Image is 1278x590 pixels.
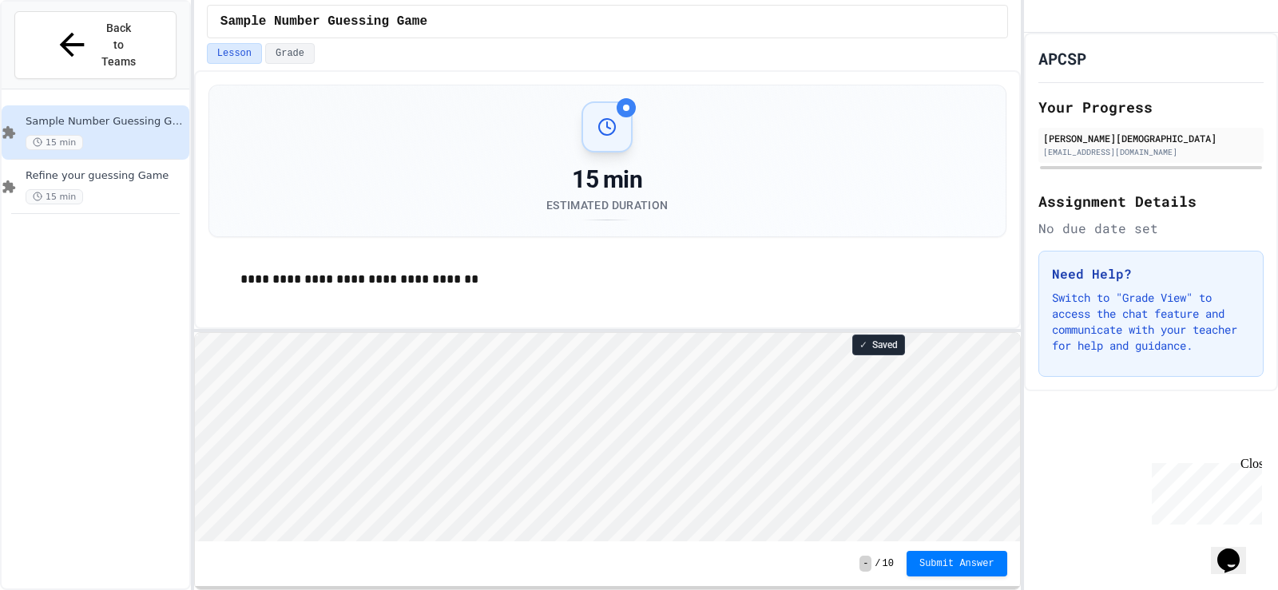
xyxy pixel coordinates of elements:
[26,135,83,150] span: 15 min
[1052,264,1250,283] h3: Need Help?
[1145,457,1262,525] iframe: chat widget
[1211,526,1262,574] iframe: chat widget
[859,339,867,351] span: ✓
[872,339,898,351] span: Saved
[207,43,262,64] button: Lesson
[859,556,871,572] span: -
[546,165,668,194] div: 15 min
[1038,47,1086,69] h1: APCSP
[220,12,427,31] span: Sample Number Guessing Game
[1052,290,1250,354] p: Switch to "Grade View" to access the chat feature and communicate with your teacher for help and ...
[1038,190,1264,212] h2: Assignment Details
[1043,146,1259,158] div: [EMAIL_ADDRESS][DOMAIN_NAME]
[1038,96,1264,118] h2: Your Progress
[546,197,668,213] div: Estimated Duration
[1038,219,1264,238] div: No due date set
[195,333,1020,541] iframe: Snap! Programming Environment
[883,557,894,570] span: 10
[26,115,186,129] span: Sample Number Guessing Game
[1043,131,1259,145] div: [PERSON_NAME][DEMOGRAPHIC_DATA]
[907,551,1007,576] button: Submit Answer
[875,557,880,570] span: /
[100,20,137,70] span: Back to Teams
[14,11,177,79] button: Back to Teams
[26,169,186,183] span: Refine your guessing Game
[26,189,83,204] span: 15 min
[6,6,110,101] div: Chat with us now!Close
[919,557,994,570] span: Submit Answer
[265,43,315,64] button: Grade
